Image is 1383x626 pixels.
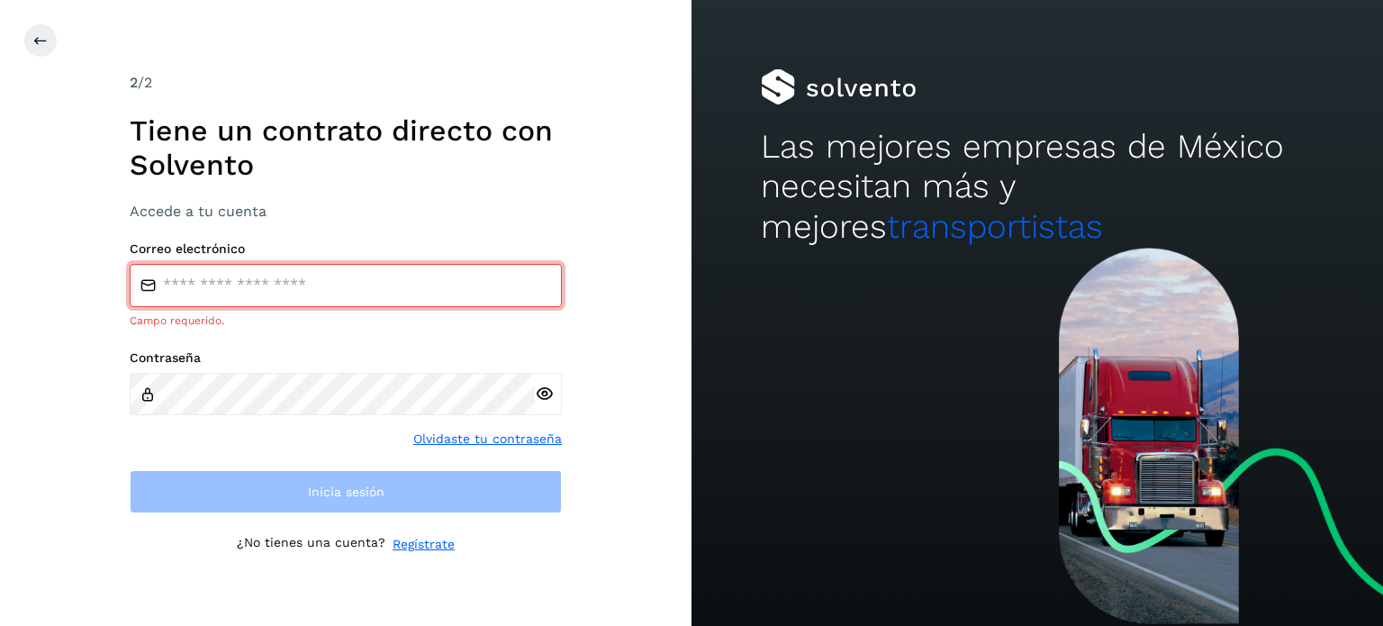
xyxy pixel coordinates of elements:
span: Inicia sesión [308,485,384,498]
a: Regístrate [393,535,455,554]
h1: Tiene un contrato directo con Solvento [130,113,562,183]
h2: Las mejores empresas de México necesitan más y mejores [761,127,1314,247]
span: transportistas [887,207,1103,246]
span: 2 [130,74,138,91]
h3: Accede a tu cuenta [130,203,562,220]
a: Olvidaste tu contraseña [413,430,562,449]
div: Campo requerido. [130,313,562,329]
button: Inicia sesión [130,470,562,513]
label: Contraseña [130,350,562,366]
label: Correo electrónico [130,241,562,257]
p: ¿No tienes una cuenta? [237,535,385,554]
div: /2 [130,72,562,94]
